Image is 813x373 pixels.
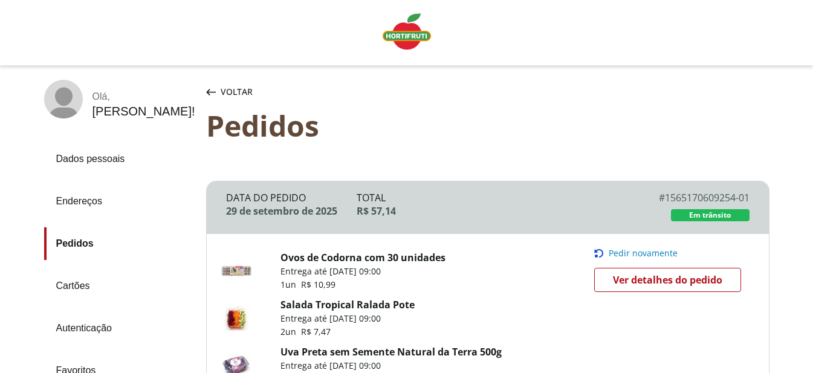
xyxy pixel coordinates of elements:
[280,298,415,311] a: Salada Tropical Ralada Pote
[44,312,196,345] a: Autenticação
[280,279,301,290] span: 1 un
[383,13,431,50] img: Logo
[280,313,415,325] p: Entrega até [DATE] 09:00
[221,303,251,333] img: Salada Tropical Ralada Pote
[44,185,196,218] a: Endereços
[204,80,255,104] button: Voltar
[44,143,196,175] a: Dados pessoais
[44,227,196,260] a: Pedidos
[378,8,436,57] a: Logo
[357,191,618,204] div: Total
[280,345,502,358] a: Uva Preta sem Semente Natural da Terra 500g
[226,191,357,204] div: Data do Pedido
[280,265,445,277] p: Entrega até [DATE] 09:00
[280,360,502,372] p: Entrega até [DATE] 09:00
[226,204,357,218] div: 29 de setembro de 2025
[92,91,195,102] div: Olá ,
[221,86,253,98] span: Voltar
[221,256,251,286] img: Ovos de Codorna com 30 unidades
[609,248,678,258] span: Pedir novamente
[301,326,331,337] span: R$ 7,47
[44,270,196,302] a: Cartões
[594,248,749,258] button: Pedir novamente
[618,191,750,204] div: # 1565170609254-01
[357,204,618,218] div: R$ 57,14
[613,271,722,289] span: Ver detalhes do pedido
[206,109,769,142] div: Pedidos
[92,105,195,118] div: [PERSON_NAME] !
[301,279,335,290] span: R$ 10,99
[594,268,741,292] a: Ver detalhes do pedido
[689,210,731,220] span: Em trânsito
[280,251,445,264] a: Ovos de Codorna com 30 unidades
[280,326,301,337] span: 2 un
